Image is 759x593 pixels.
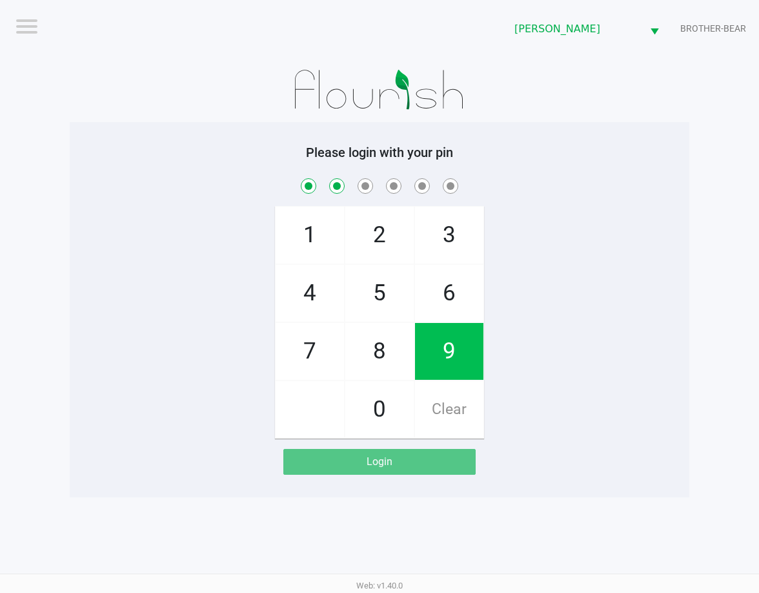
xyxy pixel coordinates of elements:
[276,207,344,264] span: 1
[415,207,483,264] span: 3
[680,22,746,36] span: BROTHER-BEAR
[345,207,414,264] span: 2
[415,381,483,438] span: Clear
[642,14,667,44] button: Select
[415,265,483,322] span: 6
[514,21,634,37] span: [PERSON_NAME]
[345,381,414,438] span: 0
[345,265,414,322] span: 5
[415,323,483,380] span: 9
[79,145,680,160] h5: Please login with your pin
[356,581,403,590] span: Web: v1.40.0
[276,323,344,380] span: 7
[276,265,344,322] span: 4
[345,323,414,380] span: 8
